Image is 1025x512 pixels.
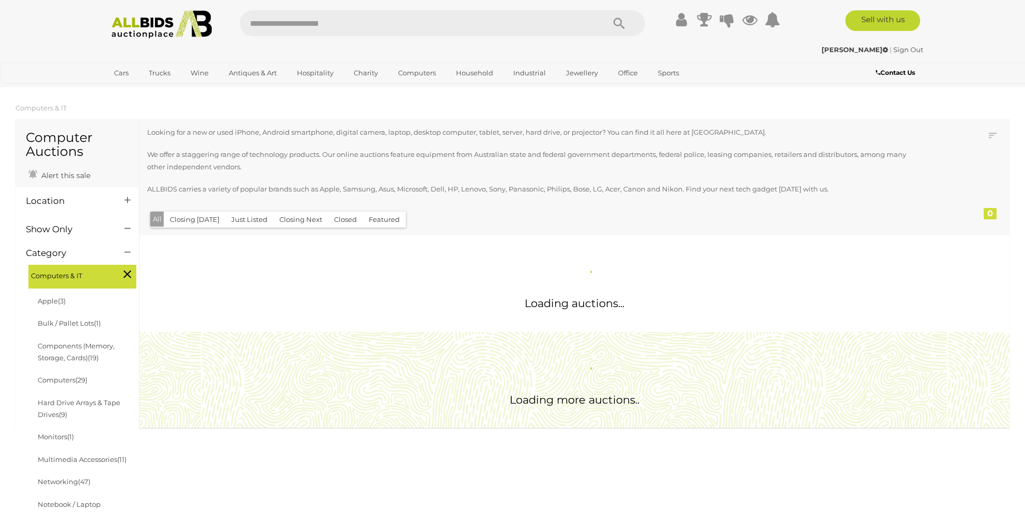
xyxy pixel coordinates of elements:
[611,65,644,82] a: Office
[78,477,90,486] span: (47)
[88,354,99,362] span: (19)
[225,212,274,228] button: Just Listed
[510,393,639,406] span: Loading more auctions..
[362,212,406,228] button: Featured
[31,267,108,282] span: Computers & IT
[38,433,74,441] a: Monitors(1)
[893,45,923,54] a: Sign Out
[984,208,997,219] div: 0
[26,167,93,182] a: Alert this sale
[38,376,87,384] a: Computers(29)
[58,297,66,305] span: (3)
[38,342,115,362] a: Components (Memory, Storage, Cards)(19)
[559,65,605,82] a: Jewellery
[67,433,74,441] span: (1)
[117,455,127,463] span: (11)
[38,455,127,463] a: Multimedia Accessories(11)
[222,65,283,82] a: Antiques & Art
[593,10,645,36] button: Search
[26,225,109,234] h4: Show Only
[142,65,177,82] a: Trucks
[26,131,129,159] h1: Computer Auctions
[391,65,443,82] a: Computers
[26,196,109,206] h4: Location
[822,45,890,54] a: [PERSON_NAME]
[328,212,363,228] button: Closed
[449,65,500,82] a: Household
[890,45,892,54] span: |
[651,65,686,82] a: Sports
[94,319,101,327] span: (1)
[347,65,385,82] a: Charity
[164,212,226,228] button: Closing [DATE]
[59,410,67,419] span: (9)
[38,297,66,305] a: Apple(3)
[75,376,87,384] span: (29)
[107,65,135,82] a: Cars
[147,126,923,138] p: Looking for a new or used iPhone, Android smartphone, digital camera, laptop, desktop computer, t...
[184,65,215,82] a: Wine
[822,45,888,54] strong: [PERSON_NAME]
[147,149,923,173] p: We offer a staggering range of technology products. Our online auctions feature equipment from Au...
[273,212,328,228] button: Closing Next
[38,477,90,486] a: Networking(47)
[15,104,67,112] a: Computers & IT
[38,398,120,419] a: Hard Drive Arrays & Tape Drives(9)
[525,297,624,310] span: Loading auctions...
[106,10,218,39] img: Allbids.com.au
[147,183,923,195] p: ALLBIDS carries a variety of popular brands such as Apple, Samsung, Asus, Microsoft, Dell, HP, Le...
[876,69,915,76] b: Contact Us
[38,319,101,327] a: Bulk / Pallet Lots(1)
[845,10,920,31] a: Sell with us
[26,248,109,258] h4: Category
[507,65,553,82] a: Industrial
[150,212,164,227] button: All
[107,82,194,99] a: [GEOGRAPHIC_DATA]
[290,65,340,82] a: Hospitality
[876,67,918,78] a: Contact Us
[39,171,90,180] span: Alert this sale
